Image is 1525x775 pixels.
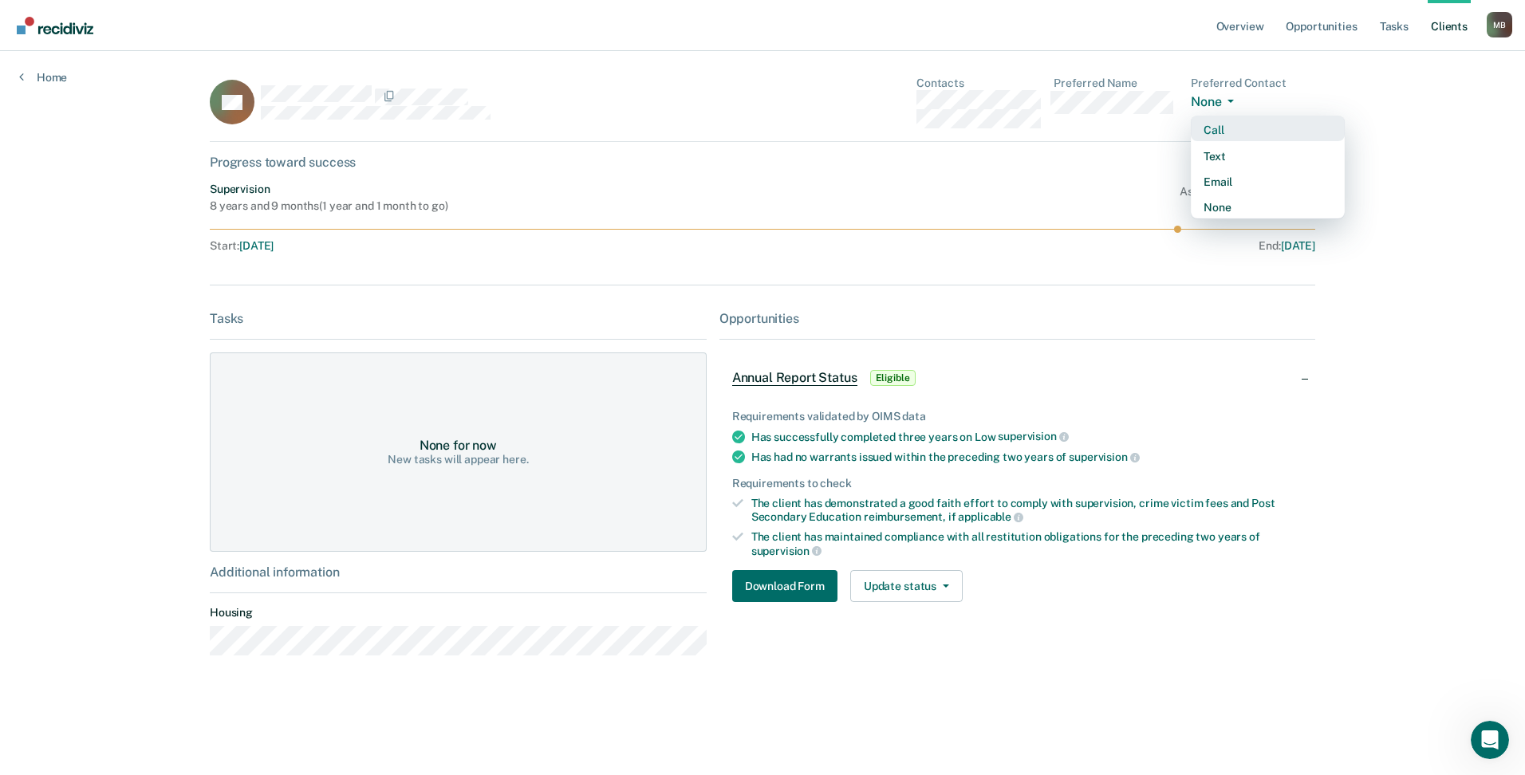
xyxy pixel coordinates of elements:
[719,352,1315,403] div: Annual Report StatusEligible
[26,214,59,226] b: Sent:
[10,6,41,37] button: go back
[26,463,440,510] div: Depending on the client, if she reverts her changes in the pending tab, the client should reappea...
[1281,239,1315,252] span: [DATE]
[1204,201,1332,214] div: None
[732,477,1302,490] div: Requirements to check
[50,653,63,666] button: Gif picker
[732,570,837,602] button: Download Form
[26,292,77,305] b: Subject:
[1487,12,1512,37] div: M B
[210,606,707,620] dt: Housing
[13,101,453,648] div: Good afternoon:The option for [PERSON_NAME] Early release is not there at all. I have the Annual ...
[751,530,1302,557] div: The client has maintained compliance with all restitution obligations for the preceding two years of
[850,570,963,602] button: Update status
[45,9,71,34] img: Profile image for Naomi
[210,311,707,326] div: Tasks
[1204,124,1332,137] div: Call
[1204,175,1332,189] div: Email
[210,183,448,196] div: Supervision
[916,77,1041,90] dt: Contacts
[998,430,1068,443] span: supervision
[26,600,129,613] b: [PERSON_NAME]
[210,199,448,213] div: 8 years and 9 months ( 1 year and 1 month to go )
[479,6,510,37] button: Home
[420,438,497,453] div: None for now
[1191,77,1315,90] dt: Preferred Contact
[210,239,763,253] div: Start :
[751,450,1302,464] div: Has had no warrants issued within the preceding two years of
[26,229,437,258] a: [PERSON_NAME][EMAIL_ADDRESS][PERSON_NAME][DOMAIN_NAME][US_STATE]
[19,70,67,85] a: Home
[101,653,114,666] button: Start recording
[1471,721,1509,759] iframe: Intercom live chat
[732,370,857,386] span: Annual Report Status
[751,545,822,557] span: supervision
[732,410,1302,423] div: Requirements validated by OIMS data
[25,653,37,666] button: Emoji picker
[210,565,707,580] div: Additional information
[1069,450,1139,463] span: supervision
[1204,150,1332,163] div: Text
[77,8,181,20] h1: [PERSON_NAME]
[26,261,45,273] b: Cc:
[719,311,1315,326] div: Opportunities
[26,261,438,289] a: [PERSON_NAME][EMAIL_ADDRESS][PERSON_NAME][DOMAIN_NAME][US_STATE]
[503,647,529,672] button: Send a message…
[26,135,440,322] div: The option for [PERSON_NAME] Early release is not there at all. I have the Annual Reporting form ...
[239,239,274,252] span: [DATE]
[770,239,1315,253] div: End :
[510,6,538,35] div: Close
[76,653,89,666] button: Upload attachment
[1191,94,1240,112] button: None
[751,497,1302,524] div: The client has demonstrated a good faith effort to comply with supervision, crime victim fees and...
[1180,183,1315,213] div: Assigned to
[13,101,536,661] div: Karina says…
[751,430,1302,444] div: Has successfully completed three years on Low
[26,183,61,195] b: From:
[17,17,93,34] img: Recidiviz
[210,155,1315,170] div: Progress toward success
[77,20,124,36] p: +1 other
[26,183,435,211] a: [PERSON_NAME][DOMAIN_NAME][EMAIL_ADDRESS][PERSON_NAME][DOMAIN_NAME]
[1487,12,1512,37] button: Profile dropdown button
[26,111,440,127] div: Good afternoon:
[14,620,535,647] textarea: Message…
[958,510,1023,523] span: applicable
[1054,77,1178,90] dt: Preferred Name
[388,453,528,466] div: New tasks will appear here.
[26,229,44,242] b: To:
[26,362,86,375] b: CAUTION:
[732,570,844,602] a: Navigate to form link
[870,370,916,386] span: Eligible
